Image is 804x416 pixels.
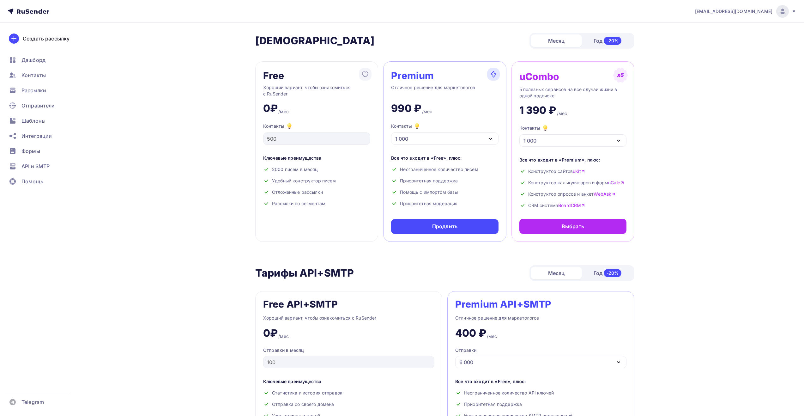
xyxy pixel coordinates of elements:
div: Premium [391,70,434,81]
div: Создать рассылку [23,35,70,42]
div: Год [582,266,633,280]
a: Формы [5,145,80,157]
div: /мес [487,333,497,340]
a: Контакты [5,69,80,82]
div: Помощь с импортом базы [391,189,498,195]
a: Шаблоны [5,114,80,127]
div: /мес [422,108,432,115]
a: BoardCRM [558,202,585,209]
div: 5 полезных сервисов на все случаи жизни в одной подписке [519,86,626,99]
div: Ключевые преимущества [263,378,434,385]
div: 0₽ [263,327,278,340]
div: Неограниченное количество API ключей [455,390,626,396]
div: /мес [557,110,567,117]
span: Интеграции [21,132,52,140]
div: Рассылки по сегментам [263,200,370,207]
div: 990 ₽ [391,102,421,115]
div: Месяц [531,34,582,47]
button: Отправки 6 000 [455,347,626,368]
a: uKit [573,168,585,174]
a: Отправители [5,99,80,112]
span: [EMAIL_ADDRESS][DOMAIN_NAME] [695,8,772,15]
div: uCombo [519,71,559,82]
div: Год [582,34,633,47]
div: Все что входит в «Free», плюс: [455,378,626,385]
span: CRM система [528,202,585,209]
a: [EMAIL_ADDRESS][DOMAIN_NAME] [695,5,796,18]
div: 6 000 [459,358,473,366]
div: Продлить [432,223,457,230]
div: Отложенные рассылки [263,189,370,195]
div: Хороший вариант, чтобы ознакомиться с RuSender [263,314,434,322]
div: Месяц [531,267,582,279]
span: Контакты [21,71,46,79]
span: Отправители [21,102,55,109]
div: 2000 писем в месяц [263,166,370,173]
span: Конструктор калькуляторов и форм [528,180,624,186]
div: Отличное решение для маркетологов [455,314,626,322]
span: Шаблоны [21,117,45,125]
div: Free [263,70,284,81]
span: Помощь [21,178,43,185]
div: Контакты [519,124,549,132]
div: Free API+SMTP [263,299,338,309]
div: Хороший вариант, чтобы ознакомиться с RuSender [263,84,370,97]
a: uCalc [608,180,624,186]
button: Контакты 1 000 [519,124,626,147]
span: Формы [21,147,40,155]
span: Конструктор сайтов [528,168,585,174]
span: Конструктор опросов и анкет [528,191,616,197]
div: -20% [604,269,622,277]
div: Отправки в месяц [263,347,434,353]
div: 0₽ [263,102,278,115]
div: /мес [278,333,289,340]
div: Все что входит в «Premium», плюс: [519,157,626,163]
h2: [DEMOGRAPHIC_DATA] [255,34,375,47]
div: Приоритетная поддержка [391,178,498,184]
div: 400 ₽ [455,327,486,340]
div: Неограниченное количество писем [391,166,498,173]
div: Отличное решение для маркетологов [391,84,498,97]
span: Дашборд [21,56,45,64]
div: 1 390 ₽ [519,104,556,117]
span: API и SMTP [21,162,50,170]
div: Контакты [263,122,370,130]
div: Приоритетная поддержка [455,401,626,407]
div: Ключевые преимущества [263,155,370,161]
div: Приоритетная модерация [391,200,498,207]
h2: Тарифы API+SMTP [255,267,354,279]
div: Статистика и история отправок [263,390,434,396]
a: Дашборд [5,54,80,66]
a: WebAsk [594,191,615,197]
span: Рассылки [21,87,46,94]
div: Отправка со своего домена [263,401,434,407]
div: Контакты [391,122,421,130]
div: 1 000 [523,137,536,144]
div: Удобный конструктор писем [263,178,370,184]
div: Выбрать [562,223,584,230]
div: Premium API+SMTP [455,299,551,309]
div: /мес [278,108,289,115]
div: 1 000 [395,135,408,143]
div: Отправки [455,347,476,353]
div: Все что входит в «Free», плюс: [391,155,498,161]
span: Telegram [21,398,44,406]
button: Контакты 1 000 [391,122,498,145]
div: -20% [604,37,622,45]
a: Рассылки [5,84,80,97]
